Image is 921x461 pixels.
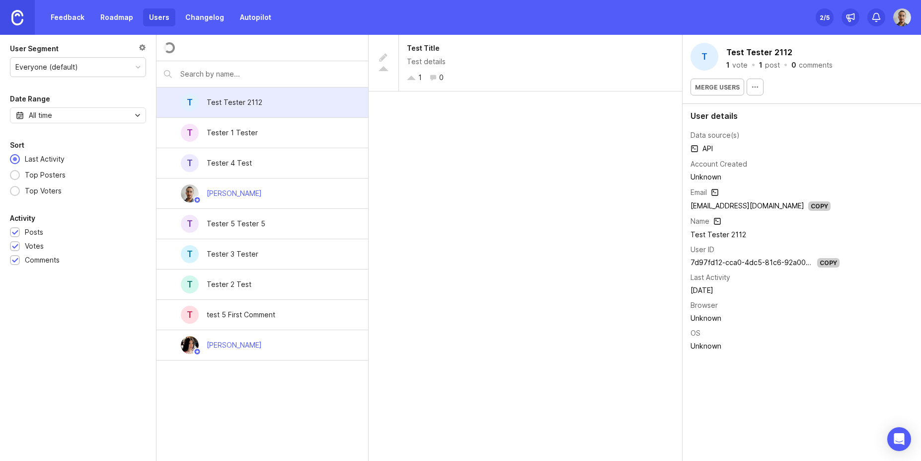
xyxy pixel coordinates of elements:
[25,241,44,252] div: Votes
[369,35,682,92] a: Test TitleTest details10
[207,279,251,290] div: Tester 2 Test
[418,72,422,83] div: 1
[691,159,747,170] div: Account Created
[179,8,230,26] a: Changelog
[691,187,707,198] div: Email
[691,257,813,268] div: 7d97fd12-cca0-4dc5-81c6-92a000a1a51f
[10,93,50,105] div: Date Range
[820,10,830,24] div: 2 /5
[724,45,794,60] button: Test Tester 2112
[181,154,199,172] div: T
[407,44,440,52] span: Test Title
[181,245,199,263] div: T
[893,8,911,26] img: Joao Gilberto
[691,228,840,241] td: Test Tester 2112
[691,272,730,283] div: Last Activity
[691,172,840,183] div: Unknown
[732,62,748,69] div: vote
[130,111,146,119] svg: toggle icon
[207,340,262,351] div: [PERSON_NAME]
[691,216,709,227] div: Name
[181,306,199,324] div: t
[181,336,199,354] img: Sofiia Filippova
[691,112,913,120] div: User details
[887,427,911,451] div: Open Intercom Messenger
[234,8,277,26] a: Autopilot
[759,62,763,69] div: 1
[207,127,258,138] div: Tester 1 Tester
[181,124,199,142] div: T
[181,276,199,293] div: T
[765,62,780,69] div: post
[791,62,796,69] div: 0
[207,158,252,169] div: Tester 4 Test
[11,10,23,25] img: Canny Home
[816,8,834,26] button: 2/5
[207,309,275,320] div: test 5 First Comment
[25,227,43,238] div: Posts
[143,8,175,26] a: Users
[691,130,740,141] div: Data source(s)
[29,110,52,121] div: All time
[194,196,201,204] img: member badge
[691,312,840,325] td: Unknown
[439,72,444,83] div: 0
[691,79,744,95] button: Merge users
[20,185,67,196] div: Top Voters
[726,62,730,69] div: 1
[751,62,756,69] div: ·
[94,8,139,26] a: Roadmap
[691,300,718,311] div: Browser
[799,62,833,69] div: comments
[15,62,78,73] div: Everyone (default)
[691,244,714,255] div: User ID
[10,139,24,151] div: Sort
[691,143,713,155] span: API
[808,201,831,211] div: Copy
[783,62,788,69] div: ·
[691,328,700,339] div: OS
[207,97,262,108] div: Test Tester 2112
[10,43,59,55] div: User Segment
[181,184,199,202] img: Joao Gilberto
[207,188,262,199] div: [PERSON_NAME]
[20,170,71,181] div: Top Posters
[207,218,265,229] div: Tester 5 Tester 5
[181,215,199,233] div: T
[181,93,199,111] div: T
[207,249,258,260] div: Tester 3 Tester
[407,56,674,67] div: Test details
[691,201,804,210] a: [EMAIL_ADDRESS][DOMAIN_NAME]
[194,348,201,356] img: member badge
[20,154,70,165] div: Last Activity
[10,212,35,224] div: Activity
[691,340,840,353] td: Unknown
[45,8,90,26] a: Feedback
[180,69,360,80] input: Search by name...
[817,258,840,268] div: Copy
[691,286,713,294] time: [DATE]
[25,255,60,266] div: Comments
[695,84,740,91] span: Merge users
[691,43,718,71] div: T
